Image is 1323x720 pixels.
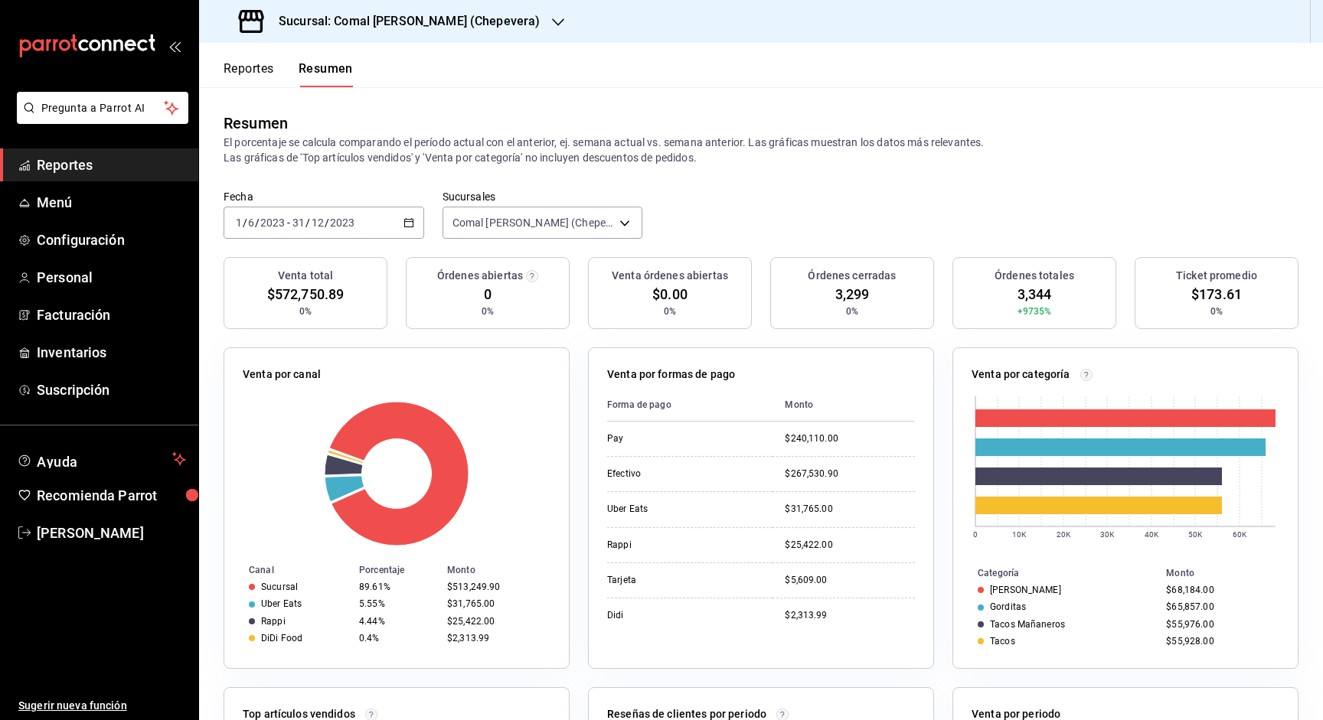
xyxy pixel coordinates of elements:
th: Monto [773,389,915,422]
text: 40K [1145,530,1159,539]
p: Venta por categoría [972,367,1070,383]
h3: Órdenes cerradas [808,268,896,284]
span: Ayuda [37,450,166,468]
h3: Venta órdenes abiertas [612,268,728,284]
text: 50K [1188,530,1203,539]
div: $513,249.90 [447,582,544,592]
span: Suscripción [37,380,186,400]
th: Monto [1160,565,1298,582]
input: -- [292,217,305,229]
button: Resumen [299,61,353,87]
div: $55,928.00 [1166,636,1273,647]
button: Reportes [224,61,274,87]
div: [PERSON_NAME] [990,585,1061,595]
th: Canal [224,562,353,578]
a: Pregunta a Parrot AI [11,111,188,127]
p: Venta por formas de pago [607,367,735,383]
div: 4.44% [359,616,435,627]
div: Tacos [990,636,1015,647]
div: Resumen [224,112,288,135]
text: 10K [1012,530,1027,539]
text: 20K [1057,530,1071,539]
h3: Venta total [278,268,333,284]
button: Pregunta a Parrot AI [17,92,188,124]
label: Fecha [224,191,424,202]
th: Categoría [953,565,1160,582]
span: - [287,217,290,229]
th: Forma de pago [607,389,773,422]
span: Recomienda Parrot [37,485,186,506]
span: Comal [PERSON_NAME] (Chepevera) [452,215,615,230]
text: 30K [1100,530,1115,539]
span: Configuración [37,230,186,250]
span: 0% [664,305,676,318]
div: $31,765.00 [785,503,915,516]
div: Rappi [261,616,286,627]
div: Rappi [607,539,760,552]
span: 0% [299,305,312,318]
p: El porcentaje se calcula comparando el período actual con el anterior, ej. semana actual vs. sema... [224,135,1298,165]
div: navigation tabs [224,61,353,87]
div: $68,184.00 [1166,585,1273,595]
th: Porcentaje [353,562,441,578]
span: Facturación [37,305,186,325]
text: 60K [1233,530,1247,539]
div: $65,857.00 [1166,601,1273,612]
label: Sucursales [443,191,643,202]
span: Personal [37,267,186,288]
input: -- [247,217,255,229]
span: Menú [37,192,186,213]
span: / [243,217,247,229]
span: / [325,217,329,229]
div: $25,422.00 [447,616,544,627]
span: Inventarios [37,342,186,363]
div: 5.55% [359,598,435,609]
div: Tacos Mañaneros [990,619,1065,630]
div: Pay [607,432,760,445]
text: 0 [973,530,978,539]
span: / [305,217,310,229]
div: Uber Eats [261,598,302,609]
span: Pregunta a Parrot AI [41,100,165,116]
div: DiDi Food [261,633,302,643]
div: Uber Eats [607,503,760,516]
span: / [255,217,260,229]
span: 0% [482,305,494,318]
div: 89.61% [359,582,435,592]
input: ---- [260,217,286,229]
h3: Ticket promedio [1176,268,1257,284]
div: $2,313.99 [447,633,544,643]
div: $2,313.99 [785,609,915,622]
input: -- [235,217,243,229]
div: $5,609.00 [785,574,915,587]
input: ---- [329,217,355,229]
div: Sucursal [261,582,298,592]
h3: Órdenes abiertas [437,268,523,284]
div: 0.4% [359,633,435,643]
span: 3,299 [835,284,870,305]
span: $572,750.89 [267,284,344,305]
h3: Órdenes totales [995,268,1074,284]
span: +9735% [1018,305,1052,318]
span: $0.00 [652,284,688,305]
div: $55,976.00 [1166,619,1273,630]
h3: Sucursal: Comal [PERSON_NAME] (Chepevera) [266,12,540,31]
div: Tarjeta [607,574,760,587]
th: Monto [441,562,569,578]
span: 0% [846,305,858,318]
span: $173.61 [1191,284,1242,305]
span: 0% [1210,305,1223,318]
span: Reportes [37,155,186,175]
span: Sugerir nueva función [18,698,186,714]
div: $31,765.00 [447,598,544,609]
div: Didi [607,609,760,622]
div: Gorditas [990,601,1026,612]
p: Venta por canal [243,367,321,383]
div: $240,110.00 [785,432,915,445]
button: open_drawer_menu [168,40,181,52]
span: 3,344 [1018,284,1052,305]
div: $267,530.90 [785,468,915,481]
input: -- [311,217,325,229]
span: [PERSON_NAME] [37,523,186,543]
span: 0 [484,284,492,305]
